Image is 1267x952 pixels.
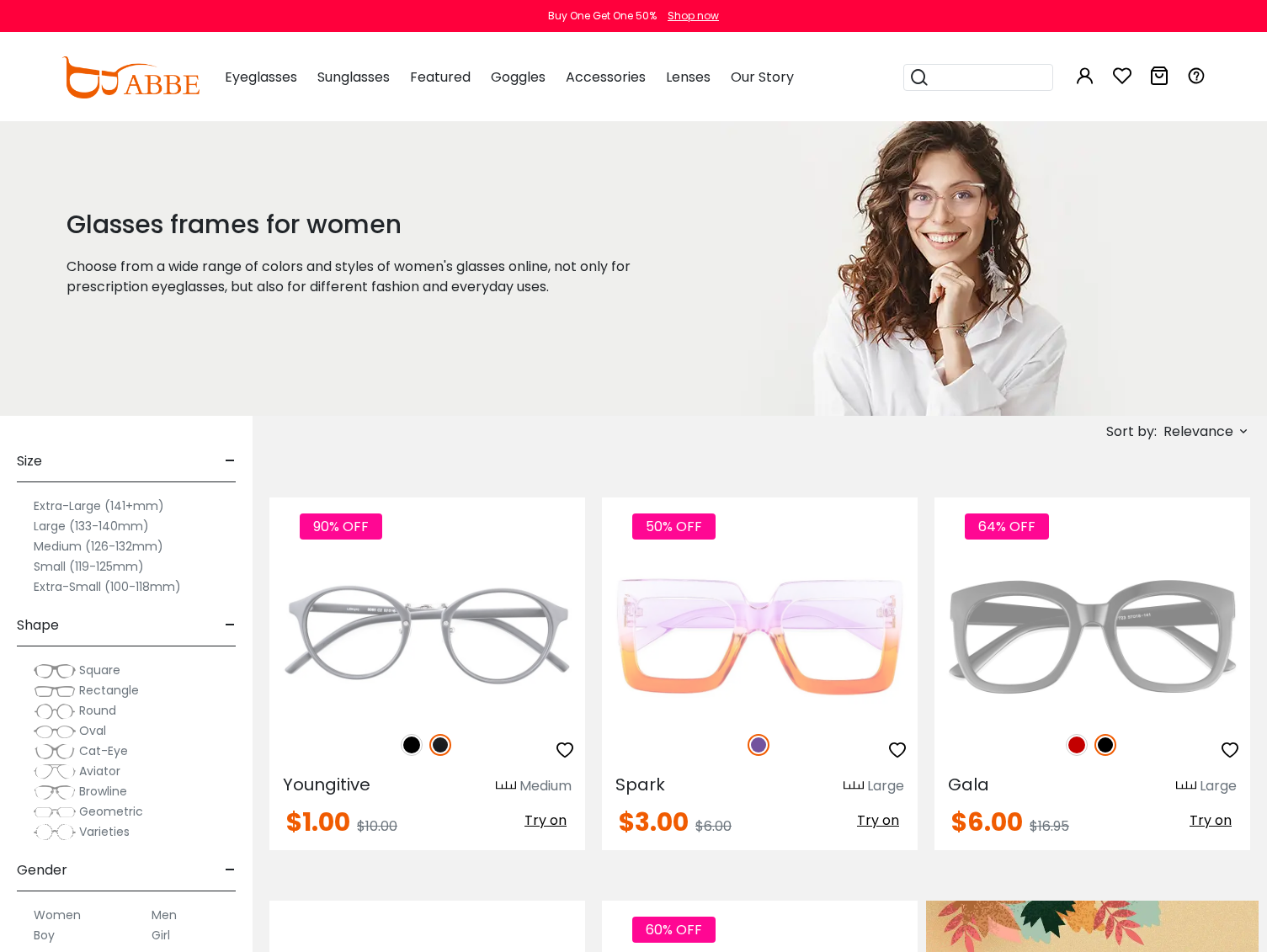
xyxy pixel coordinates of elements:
[79,682,139,699] span: Rectangle
[524,811,567,830] span: Try on
[79,763,120,779] span: Aviator
[566,67,646,87] span: Accessories
[666,67,711,87] span: Lenses
[34,536,163,556] label: Medium (126-132mm)
[519,810,572,832] button: Try on
[948,773,989,796] span: Gala
[357,816,397,836] span: $10.00
[152,925,170,945] label: Girl
[225,850,236,891] span: -
[34,743,76,760] img: Cat-Eye.png
[17,605,59,646] span: Shape
[225,441,236,481] span: -
[17,850,67,891] span: Gender
[34,662,76,679] img: Square.png
[1184,810,1237,832] button: Try on
[951,804,1023,840] span: $6.00
[34,556,144,577] label: Small (119-125mm)
[632,513,716,540] span: 50% OFF
[79,662,120,678] span: Square
[34,763,76,780] img: Aviator.png
[965,513,1049,540] span: 64% OFF
[286,804,350,840] span: $1.00
[300,513,382,540] span: 90% OFF
[67,210,679,240] h1: Glasses frames for women
[79,722,106,739] span: Oval
[496,780,516,793] img: size ruler
[61,56,200,98] img: abbeglasses.com
[269,558,585,716] img: Matte-black Youngitive - Plastic ,Adjust Nose Pads
[283,773,370,796] span: Youngitive
[34,577,181,597] label: Extra-Small (100-118mm)
[1094,734,1116,756] img: Black
[79,783,127,800] span: Browline
[519,776,572,796] div: Medium
[34,516,149,536] label: Large (133-140mm)
[1030,816,1069,836] span: $16.95
[1163,417,1233,447] span: Relevance
[225,67,297,87] span: Eyeglasses
[152,905,177,925] label: Men
[1190,811,1232,830] span: Try on
[1176,780,1196,793] img: size ruler
[857,811,899,830] span: Try on
[695,816,732,836] span: $6.00
[317,67,390,87] span: Sunglasses
[34,683,76,699] img: Rectangle.png
[731,67,794,87] span: Our Story
[410,67,471,87] span: Featured
[34,784,76,800] img: Browline.png
[615,773,665,796] span: Spark
[67,257,679,297] p: Choose from a wide range of colors and styles of women's glasses online, not only for prescriptio...
[659,8,719,23] a: Shop now
[429,734,451,756] img: Matte Black
[1200,776,1237,796] div: Large
[619,804,689,840] span: $3.00
[934,558,1250,716] img: Black Gala - Plastic ,Universal Bridge Fit
[34,925,55,945] label: Boy
[401,734,423,756] img: Black
[1106,422,1157,441] span: Sort by:
[34,496,164,516] label: Extra-Large (141+mm)
[852,810,904,832] button: Try on
[844,780,864,793] img: size ruler
[1066,734,1088,756] img: Red
[867,776,904,796] div: Large
[79,823,130,840] span: Varieties
[548,8,657,24] div: Buy One Get One 50%
[34,905,81,925] label: Women
[491,67,546,87] span: Goggles
[34,723,76,740] img: Oval.png
[17,441,42,481] span: Size
[721,121,1148,416] img: glasses frames for women
[632,917,716,943] span: 60% OFF
[79,742,128,759] span: Cat-Eye
[748,734,769,756] img: Purple
[34,804,76,821] img: Geometric.png
[79,702,116,719] span: Round
[602,558,918,716] img: Purple Spark - Plastic ,Universal Bridge Fit
[225,605,236,646] span: -
[34,703,76,720] img: Round.png
[668,8,719,24] div: Shop now
[34,823,76,841] img: Varieties.png
[79,803,143,820] span: Geometric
